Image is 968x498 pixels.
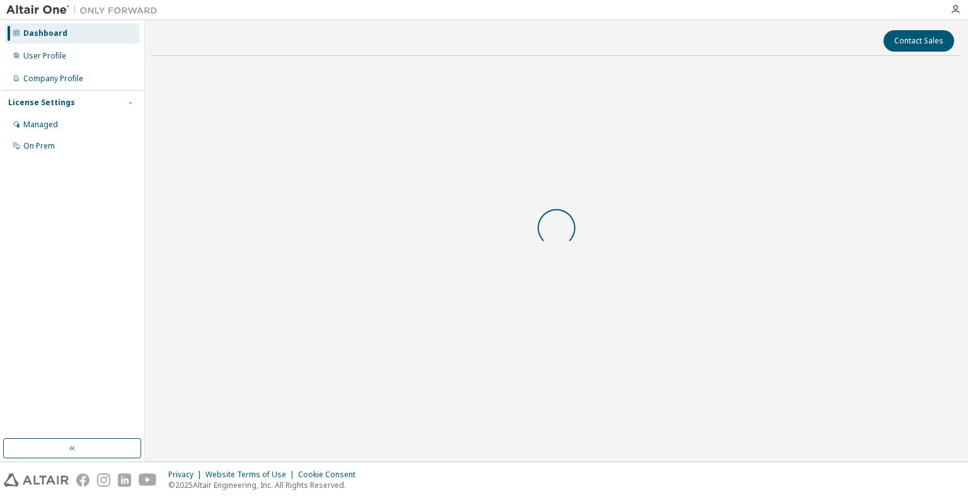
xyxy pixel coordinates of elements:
div: License Settings [8,98,75,108]
img: Altair One [6,4,164,16]
img: altair_logo.svg [4,473,69,487]
img: linkedin.svg [118,473,131,487]
img: instagram.svg [97,473,110,487]
button: Contact Sales [884,30,954,52]
div: Website Terms of Use [205,470,298,480]
img: youtube.svg [139,473,157,487]
div: Privacy [168,470,205,480]
div: Managed [23,120,58,130]
div: Dashboard [23,28,67,38]
div: Cookie Consent [298,470,363,480]
img: facebook.svg [76,473,89,487]
div: Company Profile [23,74,83,84]
p: © 2025 Altair Engineering, Inc. All Rights Reserved. [168,480,363,490]
div: User Profile [23,51,66,61]
div: On Prem [23,141,55,151]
